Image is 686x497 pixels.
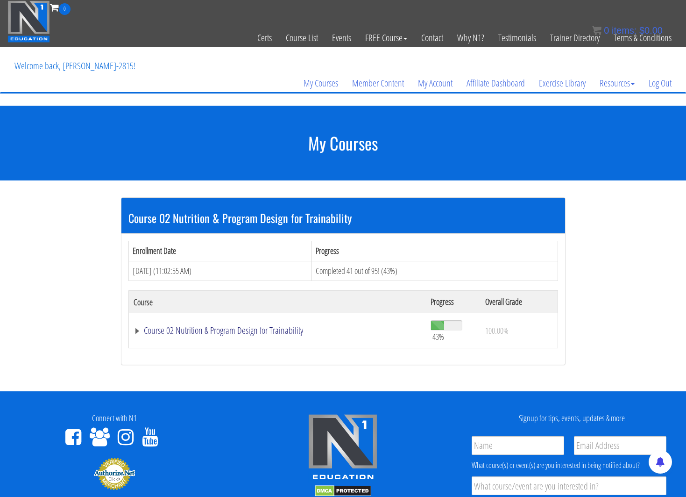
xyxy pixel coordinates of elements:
td: Completed 41 out of 95! (43%) [311,261,558,281]
span: items: [612,25,636,36]
th: Overall Grade [481,291,558,313]
img: n1-edu-logo [308,414,378,483]
a: Contact [414,15,450,61]
input: Email Address [574,436,666,455]
th: Enrollment Date [128,241,311,261]
a: 0 items: $0.00 [592,25,663,36]
h4: Signup for tips, events, updates & more [464,414,679,423]
bdi: 0.00 [639,25,663,36]
h3: Course 02 Nutrition & Program Design for Trainability [128,212,558,224]
a: Member Content [345,61,411,106]
a: Events [325,15,358,61]
a: Testimonials [491,15,543,61]
span: 0 [604,25,609,36]
div: What course(s) or event(s) are you interested in being notified about? [472,460,666,471]
th: Course [128,291,426,313]
p: Welcome back, [PERSON_NAME]-2815! [7,47,142,85]
a: Resources [593,61,642,106]
span: 43% [432,331,444,342]
h4: Connect with N1 [7,414,222,423]
a: Affiliate Dashboard [460,61,532,106]
a: Course List [279,15,325,61]
a: Trainer Directory [543,15,607,61]
img: DMCA.com Protection Status [315,485,371,497]
a: Terms & Conditions [607,15,679,61]
a: 0 [50,1,71,14]
th: Progress [311,241,558,261]
th: Progress [426,291,480,313]
img: Authorize.Net Merchant - Click to Verify [93,457,135,490]
a: Log Out [642,61,679,106]
input: What course/event are you interested in? [472,476,666,495]
input: Name [472,436,564,455]
a: FREE Course [358,15,414,61]
td: 100.00% [481,313,558,348]
a: Why N1? [450,15,491,61]
img: icon11.png [592,26,601,35]
img: n1-education [7,0,50,43]
a: Exercise Library [532,61,593,106]
a: Certs [250,15,279,61]
span: $ [639,25,644,36]
td: [DATE] (11:02:55 AM) [128,261,311,281]
a: My Account [411,61,460,106]
a: My Courses [297,61,345,106]
a: Course 02 Nutrition & Program Design for Trainability [134,326,422,335]
span: 0 [59,3,71,15]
